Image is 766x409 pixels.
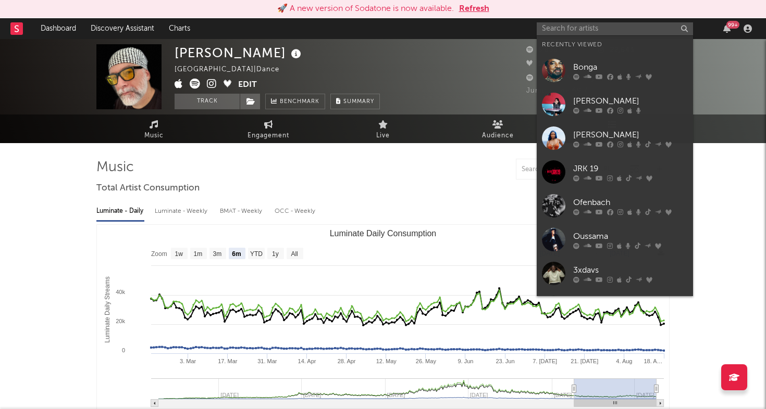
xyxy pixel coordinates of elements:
a: Ofenbach [537,189,693,223]
input: Search by song name or URL [516,165,626,174]
span: 792,567 Monthly Listeners [526,75,630,82]
text: Luminate Daily Consumption [330,229,437,238]
span: Music [144,130,164,142]
div: Oussama [573,230,688,242]
text: 6m [232,250,241,258]
text: 23. Jun [496,358,515,364]
span: Audience [482,130,514,142]
span: Total Artist Consumption [96,182,200,195]
text: 1m [194,250,203,258]
span: Engagement [248,130,289,142]
div: Luminate - Daily [96,202,144,220]
a: JRK 19 [537,155,693,189]
div: Luminate - Weekly [155,202,209,220]
span: 5,838 [526,47,558,54]
text: 7. [DATE] [533,358,557,364]
text: 12. May [376,358,397,364]
text: 17. Mar [218,358,238,364]
button: 99+ [723,24,731,33]
text: 0 [122,347,125,353]
text: All [291,250,298,258]
div: JRK 19 [573,162,688,175]
a: Audience [440,114,555,143]
text: 26. May [416,358,437,364]
a: [PERSON_NAME] [537,87,693,121]
text: 3m [213,250,222,258]
text: 9. Jun [458,358,473,364]
text: 21. [DATE] [571,358,598,364]
a: Discovery Assistant [83,18,162,39]
span: Jump Score: 69.7 [526,87,588,94]
text: 18. A… [644,358,662,364]
div: [PERSON_NAME] [573,129,688,141]
text: 40k [116,289,125,295]
div: 🚀 A new version of Sodatone is now available. [277,3,454,15]
div: Ofenbach [573,196,688,209]
div: BMAT - Weekly [220,202,264,220]
div: [GEOGRAPHIC_DATA] | Dance [175,63,291,76]
text: 3. Mar [180,358,196,364]
text: 4. Aug [616,358,632,364]
a: Music [96,114,211,143]
a: 13 Block [537,290,693,324]
div: [PERSON_NAME] [573,95,688,107]
text: Luminate Daily Streams [104,276,111,342]
text: 20k [116,318,125,324]
button: Refresh [459,3,489,15]
span: Live [376,130,390,142]
a: 3xdavs [537,257,693,290]
a: Engagement [211,114,326,143]
a: Benchmark [265,94,325,109]
div: 99 + [726,21,739,29]
button: Summary [330,94,380,109]
div: [PERSON_NAME] [175,44,304,61]
span: 182 [526,61,550,68]
a: [PERSON_NAME] [537,121,693,155]
button: Track [175,94,240,109]
a: Dashboard [33,18,83,39]
text: 28. Apr [338,358,356,364]
a: Bonga [537,54,693,87]
a: Oussama [537,223,693,257]
text: Zoom [151,250,167,258]
text: YTD [250,250,263,258]
text: 1y [272,250,279,258]
div: Bonga [573,61,688,73]
span: Summary [343,99,374,105]
a: Live [326,114,440,143]
text: 1w [175,250,183,258]
input: Search for artists [537,22,693,35]
button: Edit [238,79,257,92]
div: OCC - Weekly [275,202,316,220]
text: 14. Apr [298,358,316,364]
div: 3xdavs [573,264,688,276]
div: Recently Viewed [542,39,688,51]
a: Charts [162,18,197,39]
text: 31. Mar [257,358,277,364]
span: Benchmark [280,96,319,108]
